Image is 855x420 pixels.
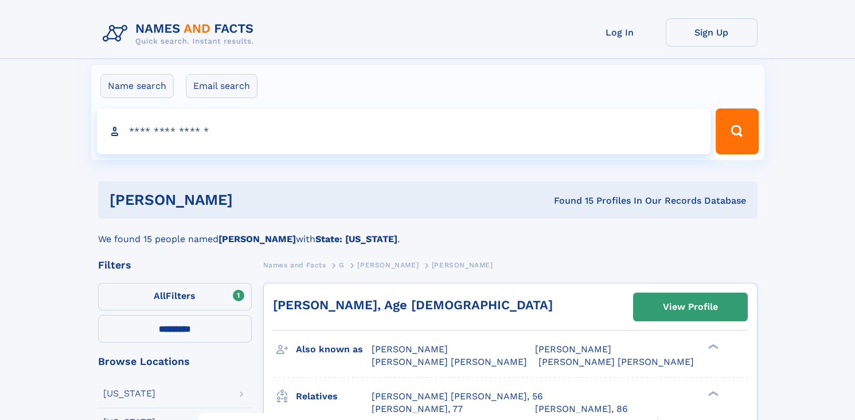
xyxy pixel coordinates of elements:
span: [PERSON_NAME] [432,261,493,269]
div: We found 15 people named with . [98,219,758,246]
span: [PERSON_NAME] [PERSON_NAME] [372,356,527,367]
div: View Profile [663,294,718,320]
a: [PERSON_NAME] [PERSON_NAME], 56 [372,390,543,403]
span: G [339,261,345,269]
label: Email search [186,74,257,98]
img: Logo Names and Facts [98,18,263,49]
h3: Relatives [296,387,372,406]
span: [PERSON_NAME] [357,261,419,269]
h1: [PERSON_NAME] [110,193,393,207]
a: [PERSON_NAME], Age [DEMOGRAPHIC_DATA] [273,298,553,312]
div: ❯ [706,343,720,351]
a: G [339,258,345,272]
b: State: [US_STATE] [315,234,397,244]
label: Name search [100,74,174,98]
div: [US_STATE] [103,389,155,398]
span: All [154,290,166,301]
a: Log In [574,18,666,46]
div: Browse Locations [98,356,252,367]
a: [PERSON_NAME] [357,258,419,272]
a: Sign Up [666,18,758,46]
a: Names and Facts [263,258,326,272]
button: Search Button [716,108,758,154]
b: [PERSON_NAME] [218,234,296,244]
span: [PERSON_NAME] [535,344,611,355]
input: search input [97,108,711,154]
div: Filters [98,260,252,270]
div: ❯ [706,390,720,397]
a: [PERSON_NAME], 77 [372,403,463,415]
span: [PERSON_NAME] [PERSON_NAME] [538,356,694,367]
a: [PERSON_NAME], 86 [535,403,628,415]
a: View Profile [634,293,747,321]
span: [PERSON_NAME] [372,344,448,355]
div: Found 15 Profiles In Our Records Database [393,195,746,207]
label: Filters [98,283,252,310]
h3: Also known as [296,340,372,359]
